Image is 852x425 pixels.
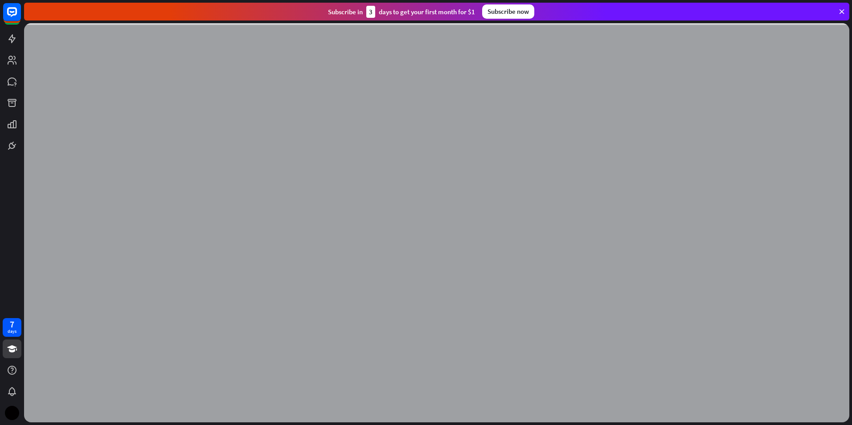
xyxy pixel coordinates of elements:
[366,6,375,18] div: 3
[10,320,14,328] div: 7
[8,328,16,335] div: days
[3,318,21,337] a: 7 days
[328,6,475,18] div: Subscribe in days to get your first month for $1
[482,4,534,19] div: Subscribe now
